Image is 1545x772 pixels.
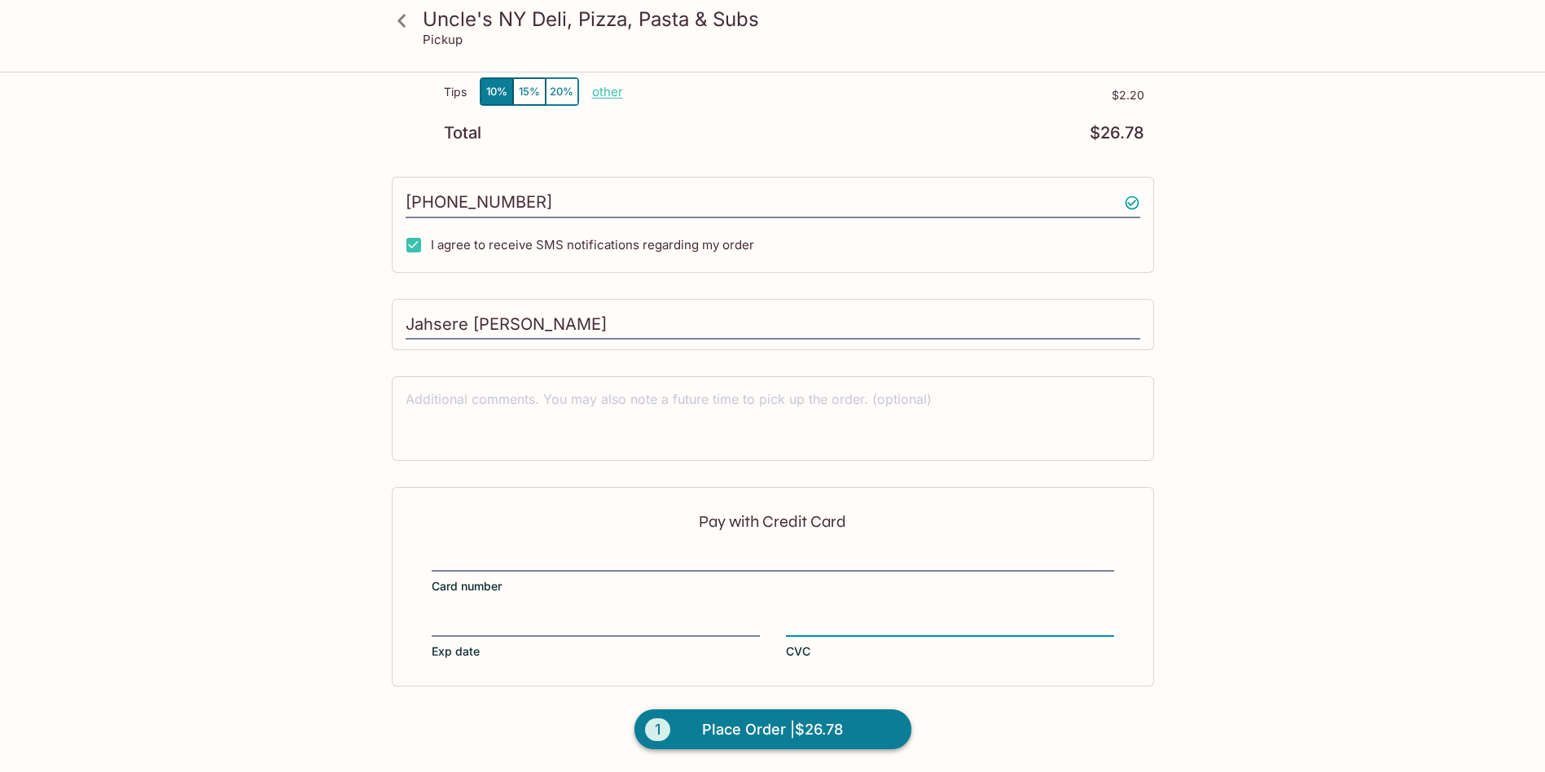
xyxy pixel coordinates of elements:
[1090,125,1144,141] p: $26.78
[423,32,463,47] p: Pickup
[481,78,513,105] button: 10%
[444,125,481,141] p: Total
[423,7,1151,32] h3: Uncle's NY Deli, Pizza, Pasta & Subs
[786,616,1114,634] iframe: Secure CVC input frame
[406,309,1140,340] input: Enter first and last name
[702,717,843,743] span: Place Order | $26.78
[645,718,670,741] span: 1
[546,78,578,105] button: 20%
[444,86,467,99] p: Tips
[786,643,810,660] span: CVC
[406,187,1140,218] input: Enter phone number
[432,514,1114,529] p: Pay with Credit Card
[432,643,480,660] span: Exp date
[592,84,623,99] button: other
[634,709,911,750] button: 1Place Order |$26.78
[431,237,754,252] span: I agree to receive SMS notifications regarding my order
[432,578,502,594] span: Card number
[432,550,1114,568] iframe: Secure card number input frame
[513,78,546,105] button: 15%
[623,89,1144,102] p: $2.20
[432,616,760,634] iframe: Secure expiration date input frame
